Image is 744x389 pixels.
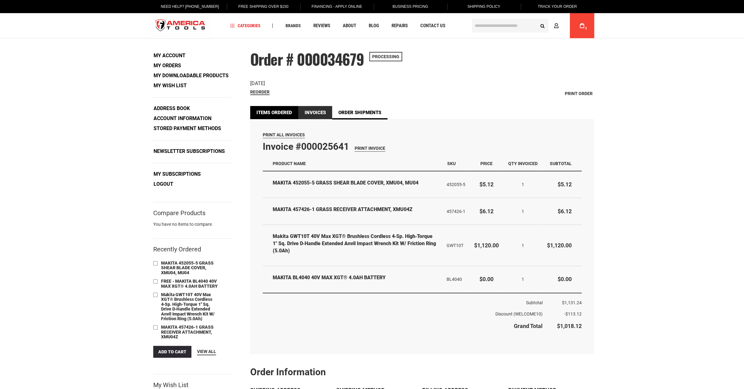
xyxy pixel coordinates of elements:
[151,124,223,133] a: Stored Payment Methods
[197,348,216,355] a: View All
[151,51,188,60] a: My Account
[263,132,305,138] a: Print All Invoices
[442,156,470,171] th: SKU
[298,106,332,119] strong: Invoices
[537,20,549,32] button: Search
[442,171,470,198] td: 452055-5
[282,22,303,30] a: Brands
[391,23,407,28] span: Repairs
[230,23,260,28] span: Categories
[468,4,500,9] span: Shipping Policy
[585,27,587,30] span: 2
[197,349,216,354] span: View All
[150,14,211,38] img: America Tools
[522,182,524,187] span: 1
[153,382,189,388] strong: My Wish List
[161,292,215,321] span: Makita GWT10T 40V max XGT® Brushless Cordless 4‑Sp. High‑Torque 1" Sq. Drive D‑Handle Extended An...
[151,61,183,70] a: My Orders
[263,308,543,320] th: Discount (WELCOME10)
[558,181,572,188] span: $5.12
[161,325,214,339] span: MAKITA 457426-1 GRASS RECEIVER ATTACHMENT, XMU04Z
[417,22,448,30] a: Contact Us
[250,48,364,70] span: Order # 000034679
[273,179,438,187] strong: MAKITA 452055-5 GRASS SHEAR BLADE COVER, XMU04, MU04
[474,242,499,249] span: $1,120.00
[313,23,330,28] span: Reviews
[522,243,524,248] span: 1
[355,146,385,151] span: Print Invoice
[159,291,222,322] a: Makita GWT10T 40V max XGT® Brushless Cordless 4‑Sp. High‑Torque 1" Sq. Drive D‑Handle Extended An...
[159,278,222,290] a: FREE - MAKITA BL4040 40V MAX XGT® 4.0AH BATTERY
[355,145,385,152] a: Print Invoice
[153,346,191,358] button: Add to Cart
[161,279,218,288] span: FREE - MAKITA BL4040 40V MAX XGT® 4.0AH BATTERY
[342,23,356,28] span: About
[150,14,211,38] a: store logo
[159,324,222,341] a: MAKITA 457426-1 GRASS RECEIVER ATTACHMENT, XMU04Z
[159,260,222,276] a: MAKITA 452055-5 GRASS SHEAR BLADE COVER, XMU04, MU04
[442,225,470,266] td: GWT10T
[470,156,503,171] th: Price
[273,206,438,213] strong: MAKITA 457426-1 GRASS RECEIVER ATTACHMENT, XMU04Z
[565,91,593,96] span: Print Order
[564,311,582,316] span: -$113.12
[547,242,572,249] span: $1,120.00
[250,106,298,119] a: Items Ordered
[151,114,214,123] a: Account Information
[151,104,192,113] a: Address Book
[158,349,186,354] span: Add to Cart
[442,198,470,225] td: 457426-1
[563,89,594,98] a: Print Order
[368,23,379,28] span: Blog
[273,274,438,281] strong: MAKITA BL4040 40V MAX XGT® 4.0AH BATTERY
[369,52,402,61] span: Processing
[522,209,524,214] span: 1
[154,63,181,68] strong: My Orders
[250,366,326,377] strong: Order Information
[151,169,203,179] a: My Subscriptions
[273,233,438,255] strong: Makita GWT10T 40V max XGT® Brushless Cordless 4‑Sp. High‑Torque 1" Sq. Drive D‑Handle Extended An...
[576,13,588,38] a: 2
[250,80,265,86] span: [DATE]
[227,22,263,30] a: Categories
[388,22,410,30] a: Repairs
[543,156,582,171] th: Subtotal
[153,221,231,234] div: You have no items to compare.
[558,208,572,215] span: $6.12
[153,245,201,253] strong: Recently Ordered
[263,141,349,152] strong: Invoice #000025641
[514,323,543,329] strong: Grand Total
[161,260,214,275] span: MAKITA 452055-5 GRASS SHEAR BLADE COVER, XMU04, MU04
[479,276,493,282] span: $0.00
[340,22,359,30] a: About
[366,22,382,30] a: Blog
[479,181,493,188] span: $5.12
[503,156,543,171] th: Qty Invoiced
[557,323,582,329] span: $1,018.12
[285,23,301,28] span: Brands
[151,147,227,156] a: Newsletter Subscriptions
[420,23,445,28] span: Contact Us
[332,106,387,119] a: Order Shipments
[263,293,543,308] th: Subtotal
[263,132,305,137] span: Print All Invoices
[250,89,270,95] a: Reorder
[151,71,231,80] a: My Downloadable Products
[153,210,205,216] strong: Compare Products
[310,22,333,30] a: Reviews
[151,179,175,189] a: Logout
[263,156,442,171] th: Product Name
[558,276,572,282] span: $0.00
[522,277,524,282] span: 1
[479,208,493,215] span: $6.12
[442,266,470,293] td: BL4040
[151,81,189,90] a: My Wish List
[562,300,582,305] span: $1,131.24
